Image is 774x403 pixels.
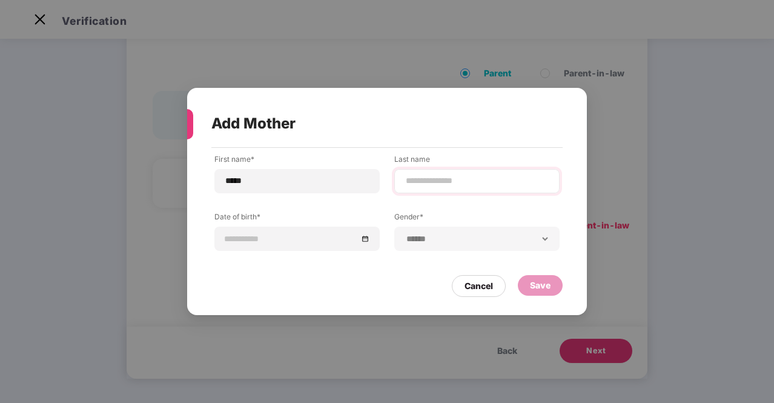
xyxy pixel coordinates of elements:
div: Save [530,279,551,292]
div: Add Mother [211,100,534,147]
label: Gender* [394,211,560,227]
label: First name* [214,154,380,169]
label: Last name [394,154,560,169]
label: Date of birth* [214,211,380,227]
div: Cancel [465,279,493,293]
